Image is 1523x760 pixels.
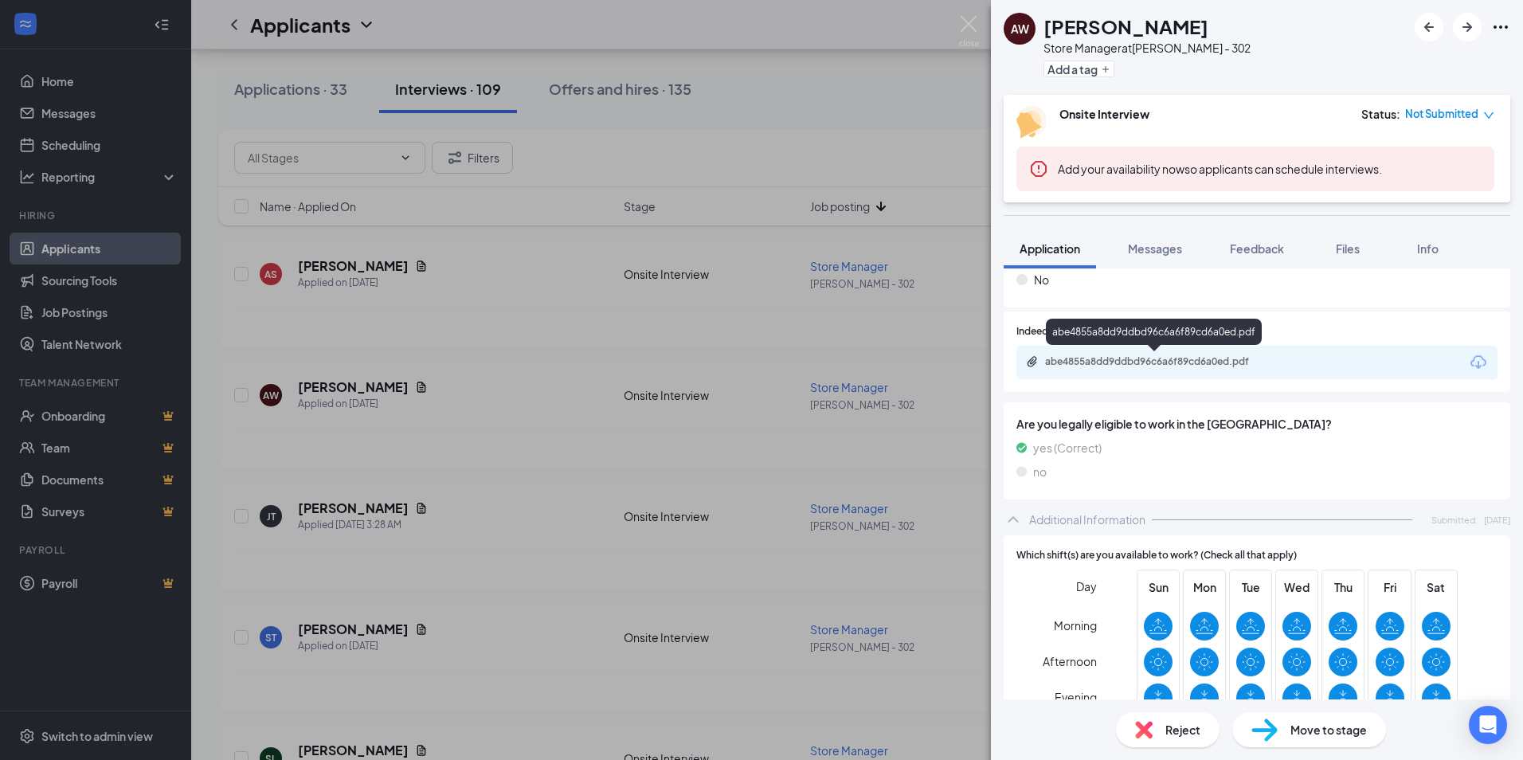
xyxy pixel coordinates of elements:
[1026,355,1284,370] a: Paperclipabe4855a8dd9ddbd96c6a6f89cd6a0ed.pdf
[1483,110,1494,121] span: down
[1376,578,1404,596] span: Fri
[1034,271,1049,288] span: No
[1016,415,1498,433] span: Are you legally eligible to work in the [GEOGRAPHIC_DATA]?
[1128,241,1182,256] span: Messages
[1046,319,1262,345] div: abe4855a8dd9ddbd96c6a6f89cd6a0ed.pdf
[1043,40,1251,56] div: Store Manager at [PERSON_NAME] - 302
[1011,21,1029,37] div: AW
[1458,18,1477,37] svg: ArrowRight
[1026,355,1039,368] svg: Paperclip
[1419,18,1439,37] svg: ArrowLeftNew
[1016,324,1086,339] span: Indeed Resume
[1361,106,1400,122] div: Status :
[1329,578,1357,596] span: Thu
[1076,578,1097,595] span: Day
[1004,510,1023,529] svg: ChevronUp
[1043,647,1097,676] span: Afternoon
[1033,439,1102,456] span: yes (Correct)
[1236,578,1265,596] span: Tue
[1058,161,1184,177] button: Add your availability now
[1422,578,1451,596] span: Sat
[1415,13,1443,41] button: ArrowLeftNew
[1336,241,1360,256] span: Files
[1043,13,1208,40] h1: [PERSON_NAME]
[1016,548,1297,563] span: Which shift(s) are you available to work? (Check all that apply)
[1230,241,1284,256] span: Feedback
[1144,578,1173,596] span: Sun
[1054,611,1097,640] span: Morning
[1165,721,1200,738] span: Reject
[1029,511,1145,527] div: Additional Information
[1282,578,1311,596] span: Wed
[1059,107,1149,121] b: Onsite Interview
[1055,683,1097,711] span: Evening
[1405,106,1478,122] span: Not Submitted
[1058,162,1382,176] span: so applicants can schedule interviews.
[1033,463,1047,480] span: no
[1453,13,1482,41] button: ArrowRight
[1484,513,1510,527] span: [DATE]
[1029,159,1048,178] svg: Error
[1417,241,1439,256] span: Info
[1491,18,1510,37] svg: Ellipses
[1043,61,1114,77] button: PlusAdd a tag
[1469,706,1507,744] div: Open Intercom Messenger
[1045,355,1268,368] div: abe4855a8dd9ddbd96c6a6f89cd6a0ed.pdf
[1190,578,1219,596] span: Mon
[1469,353,1488,372] svg: Download
[1290,721,1367,738] span: Move to stage
[1101,65,1110,74] svg: Plus
[1020,241,1080,256] span: Application
[1431,513,1478,527] span: Submitted:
